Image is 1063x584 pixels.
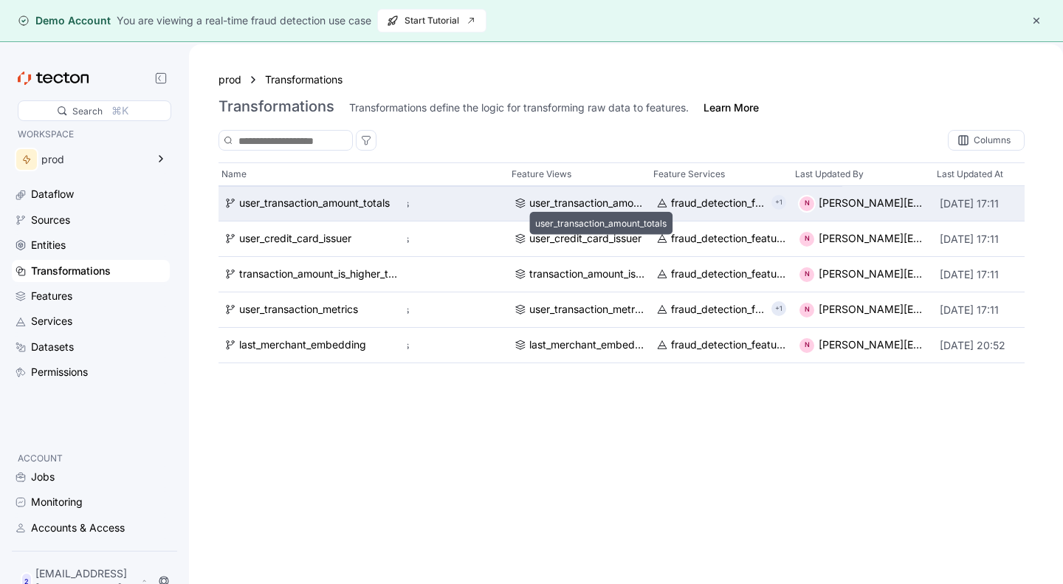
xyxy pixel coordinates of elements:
a: transaction_amount_is_higher_than_average [515,267,644,283]
div: You are viewing a real-time fraud detection use case [117,13,371,29]
p: Pandas [373,196,503,211]
a: user_transaction_metrics [515,302,644,318]
div: Demo Account [18,13,111,28]
a: Permissions [12,361,170,383]
p: Feature Views [512,167,571,182]
div: Datasets [31,339,74,355]
p: Pandas [373,232,503,247]
div: user_credit_card_issuer [239,231,351,247]
a: prod [219,72,241,88]
a: fraud_detection_feature_service:v2 [656,231,786,247]
p: +1 [775,302,782,317]
div: fraud_detection_feature_service:v2 [671,196,766,212]
a: Sources [12,209,170,231]
div: fraud_detection_feature_service:v2 [671,267,786,283]
a: Monitoring [12,491,170,513]
a: last_merchant_embedding [224,337,402,354]
a: fraud_detection_feature_service:v2 [656,267,786,283]
a: Transformations [12,260,170,282]
div: Monitoring [31,494,83,510]
div: user_transaction_metrics [239,302,358,318]
span: Start Tutorial [387,10,477,32]
a: user_transaction_amount_totals [515,196,644,212]
div: user_transaction_amount_totals [239,196,390,212]
div: Transformations [31,263,111,279]
a: user_credit_card_issuer [224,231,402,247]
p: +1 [775,196,782,210]
a: Jobs [12,466,170,488]
a: fraud_detection_feature_service:v2 [656,337,786,354]
div: Search [72,104,103,118]
p: Python [373,267,503,282]
div: Sources [31,212,70,228]
a: user_credit_card_issuer [515,231,644,247]
div: Jobs [31,469,55,485]
a: user_transaction_metrics [224,302,402,318]
a: Transformations [265,72,343,88]
p: Name [221,167,247,182]
div: user_transaction_metrics [529,302,644,318]
p: Last Updated By [795,167,864,182]
div: Accounts & Access [31,520,125,536]
div: prod [41,154,146,165]
p: Pandas [373,338,503,353]
div: Search⌘K [18,100,171,121]
div: last_merchant_embedding [239,337,366,354]
div: transaction_amount_is_higher_than_average [239,267,402,283]
div: Dataflow [31,186,74,202]
a: user_transaction_amount_totals [224,196,402,212]
p: Feature Services [653,167,725,182]
div: Permissions [31,364,88,380]
div: Services [31,313,72,329]
div: last_merchant_embedding [529,337,644,354]
a: last_merchant_embedding [515,337,644,354]
button: Start Tutorial [377,9,486,32]
a: Services [12,310,170,332]
div: user_transaction_amount_totals [529,196,644,212]
div: Transformations define the logic for transforming raw data to features. [349,100,689,115]
div: Entities [31,237,66,253]
a: fraud_detection_feature_service [656,302,766,318]
p: Last Updated At [937,167,1003,182]
div: ⌘K [111,103,128,119]
a: Learn More [703,100,759,115]
div: fraud_detection_feature_service [671,302,766,318]
p: ACCOUNT [18,451,164,466]
a: Datasets [12,336,170,358]
a: Accounts & Access [12,517,170,539]
div: Columns [974,136,1011,145]
p: Pandas [373,303,503,317]
a: Entities [12,234,170,256]
div: transaction_amount_is_higher_than_average [529,267,644,283]
div: Features [31,288,72,304]
p: WORKSPACE [18,127,164,142]
h3: Transformations [219,97,334,115]
a: Features [12,285,170,307]
a: transaction_amount_is_higher_than_average [224,267,402,283]
div: Columns [948,130,1025,151]
a: Dataflow [12,183,170,205]
div: fraud_detection_feature_service:v2 [671,231,786,247]
div: fraud_detection_feature_service:v2 [671,337,786,354]
a: fraud_detection_feature_service:v2 [656,196,766,212]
